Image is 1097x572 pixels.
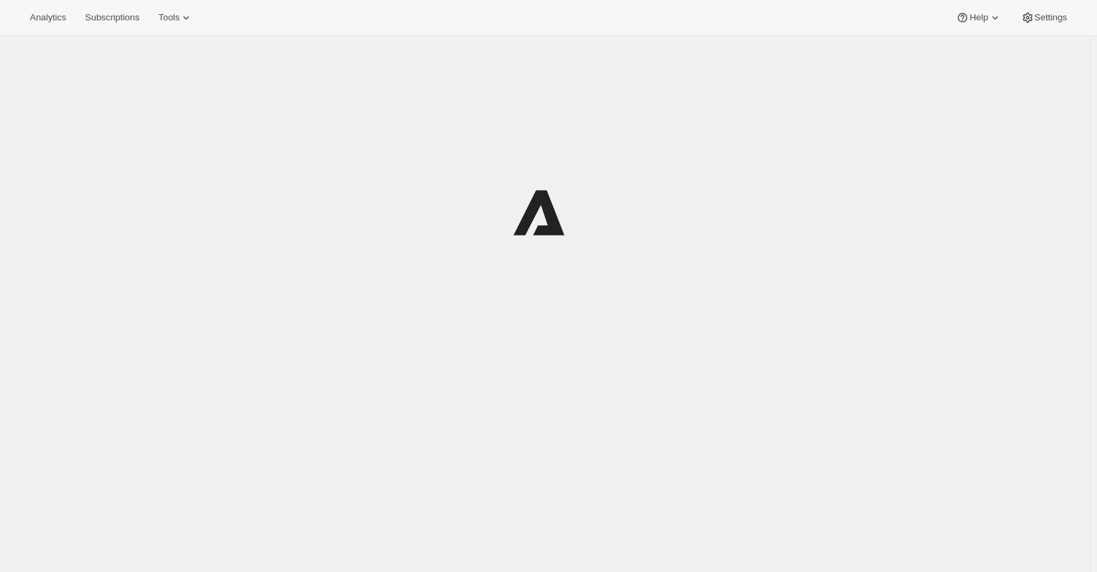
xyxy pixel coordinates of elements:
span: Tools [158,12,179,23]
button: Analytics [22,8,74,27]
button: Settings [1013,8,1075,27]
span: Analytics [30,12,66,23]
span: Help [969,12,988,23]
button: Subscriptions [77,8,147,27]
button: Help [948,8,1009,27]
button: Tools [150,8,201,27]
span: Subscriptions [85,12,139,23]
span: Settings [1035,12,1067,23]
